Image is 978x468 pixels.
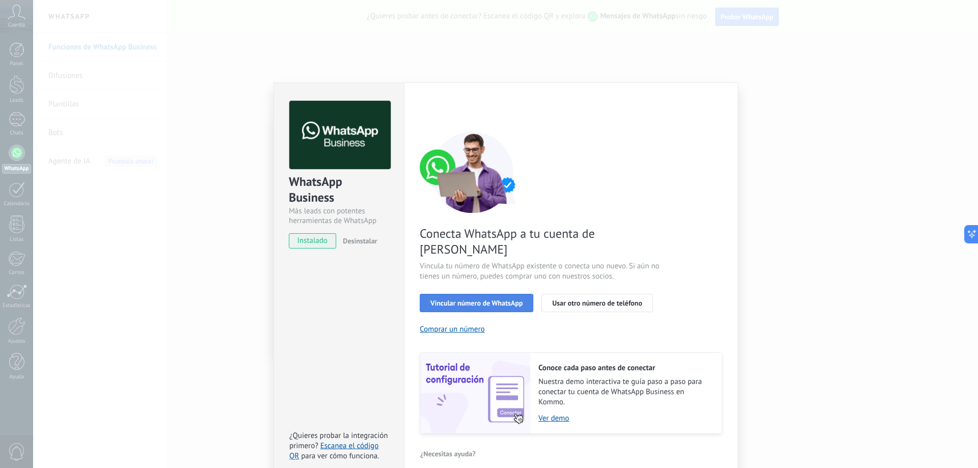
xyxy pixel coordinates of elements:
img: logo_main.png [289,101,391,170]
span: Desinstalar [343,236,377,245]
button: Usar otro número de teléfono [541,294,653,312]
a: Escanea el código QR [289,441,378,461]
button: Comprar un número [420,324,485,334]
a: Ver demo [538,414,712,423]
div: Más leads con potentes herramientas de WhatsApp [289,206,389,226]
h2: Conoce cada paso antes de conectar [538,363,712,373]
span: para ver cómo funciona. [301,451,379,461]
div: WhatsApp Business [289,174,389,206]
button: Vincular número de WhatsApp [420,294,533,312]
span: Conecta WhatsApp a tu cuenta de [PERSON_NAME] [420,226,662,257]
button: ¿Necesitas ayuda? [420,446,476,461]
span: Nuestra demo interactiva te guía paso a paso para conectar tu cuenta de WhatsApp Business en Kommo. [538,377,712,407]
img: connect number [420,131,527,213]
button: Desinstalar [339,233,377,249]
span: Vincular número de WhatsApp [430,299,523,307]
span: Vincula tu número de WhatsApp existente o conecta uno nuevo. Si aún no tienes un número, puedes c... [420,261,662,282]
span: ¿Quieres probar la integración primero? [289,431,388,451]
span: instalado [289,233,336,249]
span: Usar otro número de teléfono [552,299,642,307]
span: ¿Necesitas ayuda? [420,450,476,457]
